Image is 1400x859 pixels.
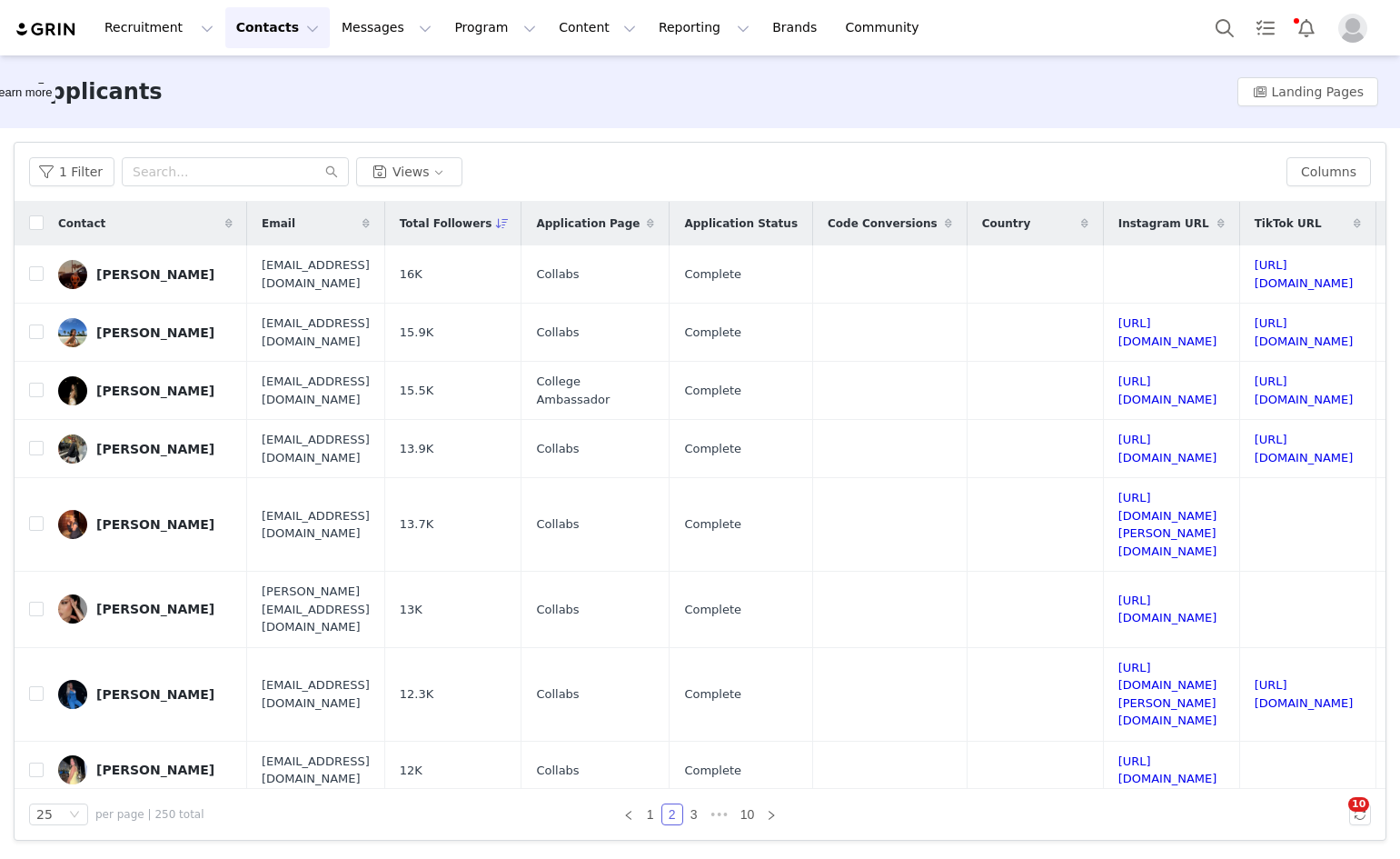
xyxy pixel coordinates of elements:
span: Collabs [536,515,579,534]
span: [EMAIL_ADDRESS][DOMAIN_NAME] [262,507,370,543]
a: [PERSON_NAME] [58,510,233,539]
button: Search [1205,7,1245,48]
span: TikTok URL [1255,215,1322,232]
span: Country [982,215,1031,232]
button: Contacts [225,7,330,48]
span: Total Followers [400,215,492,232]
button: Columns [1286,157,1371,186]
button: Recruitment [94,7,224,48]
a: [PERSON_NAME] [58,680,233,709]
a: [PERSON_NAME] [58,755,233,784]
span: College Ambassador [536,373,654,408]
span: Complete [684,265,741,284]
span: [EMAIL_ADDRESS][DOMAIN_NAME] [262,676,370,712]
button: Content [548,7,647,48]
a: 1 [640,804,660,824]
button: Landing Pages [1237,77,1378,106]
a: Brands [761,7,833,48]
div: [PERSON_NAME] [96,442,214,456]
a: 3 [684,804,704,824]
a: [URL][DOMAIN_NAME] [1255,316,1354,348]
li: Previous Page [618,804,640,825]
li: 10 [734,804,761,825]
span: [EMAIL_ADDRESS][DOMAIN_NAME] [262,431,370,466]
span: [EMAIL_ADDRESS][DOMAIN_NAME] [262,753,370,788]
span: 15.9K [400,324,433,342]
img: ffa22cb4-75ee-4101-8bcd-7b55c9e640ef.jpg [58,260,87,289]
a: [URL][DOMAIN_NAME] [1118,316,1217,348]
img: fb0ad893-fb2a-4f18-aa7a-ad305f46f61a.jpg [58,680,87,709]
a: [URL][DOMAIN_NAME] [1255,375,1354,406]
span: [EMAIL_ADDRESS][DOMAIN_NAME] [262,256,370,292]
span: Contact [58,215,105,232]
span: Complete [684,440,741,458]
span: [EMAIL_ADDRESS][DOMAIN_NAME] [262,315,370,350]
div: [PERSON_NAME] [96,325,214,340]
a: 10 [735,804,760,824]
span: Code Conversions [828,215,938,232]
div: [PERSON_NAME] [96,602,214,616]
div: [PERSON_NAME] [96,267,214,282]
div: [PERSON_NAME] [96,384,214,398]
a: [URL][DOMAIN_NAME] [1118,594,1217,625]
span: Complete [684,601,741,619]
span: Application Page [536,215,640,232]
a: [URL][DOMAIN_NAME] [1255,433,1354,464]
a: [URL][DOMAIN_NAME] [1118,754,1217,786]
a: [PERSON_NAME] [58,260,233,289]
a: [URL][DOMAIN_NAME][PERSON_NAME][DOMAIN_NAME] [1118,661,1217,728]
a: [URL][DOMAIN_NAME] [1255,678,1354,710]
button: Messages [331,7,442,48]
a: [URL][DOMAIN_NAME] [1255,258,1354,290]
a: [PERSON_NAME] [58,376,233,405]
img: placeholder-profile.jpg [1338,14,1367,43]
span: ••• [705,804,734,825]
span: Complete [684,382,741,400]
li: Next Page [760,804,782,825]
a: [URL][DOMAIN_NAME] [1118,375,1217,406]
span: Application Status [684,215,798,232]
div: [PERSON_NAME] [96,517,214,532]
button: 1 Filter [29,157,114,186]
span: 13.9K [400,440,433,458]
span: Complete [684,762,741,780]
a: [PERSON_NAME] [58,594,233,624]
li: 3 [683,804,705,825]
button: Reporting [648,7,760,48]
button: Notifications [1286,7,1326,48]
a: [PERSON_NAME] [58,318,233,347]
iframe: Intercom live chat [1311,797,1355,841]
span: Collabs [536,762,579,780]
span: 15.5K [400,382,433,400]
img: 41cddb77-f136-4d08-aa58-efbe455a7ff8.jpg [58,594,87,624]
img: 9c6c0e8d-54b4-4ff2-91ec-543c582681be.jpg [58,755,87,784]
i: icon: down [69,809,80,822]
span: Collabs [536,324,579,342]
img: 41a12daf-aab1-42b0-8585-92696c1b3d3d.jpg [58,510,87,539]
span: [PERSON_NAME][EMAIL_ADDRESS][DOMAIN_NAME] [262,583,370,636]
i: icon: right [766,810,777,821]
span: 12K [400,762,422,780]
span: Complete [684,685,741,704]
span: Email [262,215,295,232]
span: 12.3K [400,685,433,704]
span: Complete [684,324,741,342]
button: Profile [1327,14,1385,43]
img: 3c205701-a9db-4f40-a260-f3219e45f60a.jpg [58,434,87,464]
li: 1 [640,804,661,825]
span: 10 [1348,797,1369,812]
h3: Applicants [33,75,163,108]
span: Collabs [536,685,579,704]
button: Views [356,157,462,186]
a: [URL][DOMAIN_NAME][PERSON_NAME][DOMAIN_NAME] [1118,491,1217,558]
span: per page | 250 total [95,806,204,823]
img: grin logo [15,21,78,38]
a: 2 [662,804,682,824]
a: Tasks [1246,7,1286,48]
a: Community [835,7,938,48]
li: Next 3 Pages [705,804,734,825]
span: Collabs [536,440,579,458]
div: 25 [36,804,53,824]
